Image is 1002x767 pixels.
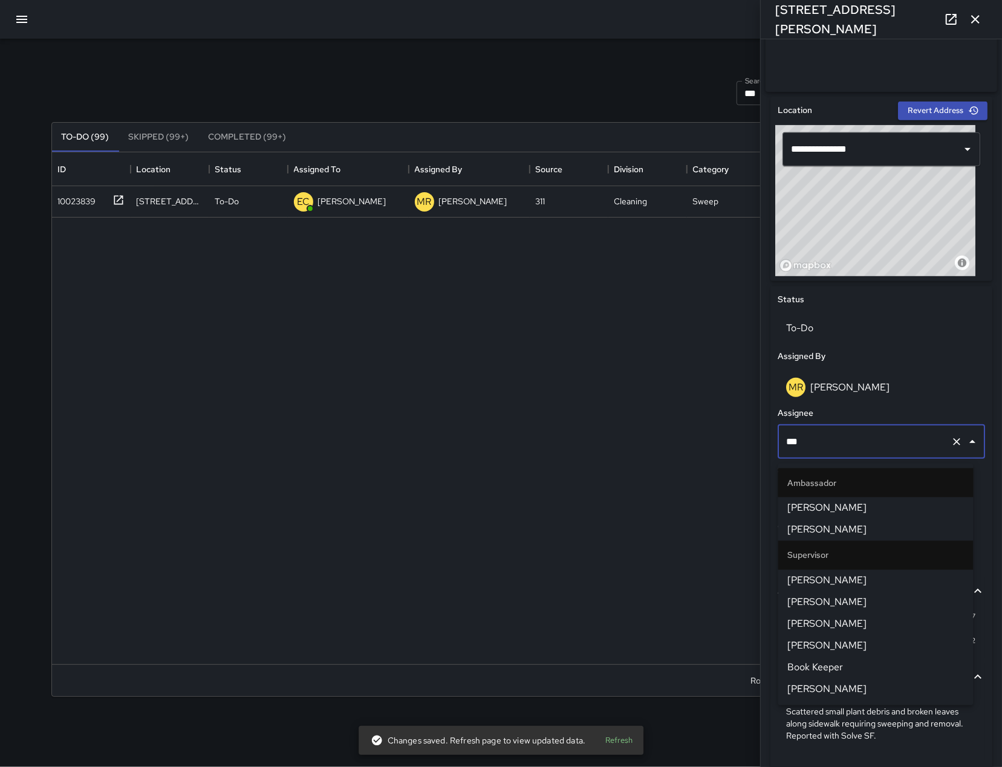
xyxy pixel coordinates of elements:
[131,152,209,186] div: Location
[788,661,964,675] span: Book Keeper
[693,195,719,207] div: Sweep
[751,675,808,687] p: Rows per page:
[788,501,964,516] span: [PERSON_NAME]
[536,195,545,207] div: 311
[53,190,96,207] div: 10023839
[536,152,563,186] div: Source
[371,730,585,751] div: Changes saved. Refresh page to view updated data.
[693,152,729,186] div: Category
[788,574,964,588] span: [PERSON_NAME]
[318,195,386,207] p: [PERSON_NAME]
[439,195,507,207] p: [PERSON_NAME]
[297,195,310,209] p: EC
[687,152,766,186] div: Category
[614,195,648,207] div: Cleaning
[409,152,530,186] div: Assigned By
[608,152,687,186] div: Division
[137,195,203,207] div: 114 Russ Street
[199,123,296,152] button: Completed (99+)
[788,682,964,697] span: [PERSON_NAME]
[52,152,131,186] div: ID
[778,541,974,570] li: Supervisor
[209,152,288,186] div: Status
[417,195,432,209] p: MR
[745,76,768,86] label: Search
[530,152,608,186] div: Source
[778,468,974,497] li: Ambassador
[294,152,341,186] div: Assigned To
[137,152,171,186] div: Location
[119,123,199,152] button: Skipped (99+)
[614,152,644,186] div: Division
[215,152,242,186] div: Status
[415,152,463,186] div: Assigned By
[788,595,964,610] span: [PERSON_NAME]
[288,152,409,186] div: Assigned To
[58,152,67,186] div: ID
[215,195,239,207] p: To-Do
[788,523,964,537] span: [PERSON_NAME]
[788,639,964,653] span: [PERSON_NAME]
[52,123,119,152] button: To-Do (99)
[788,617,964,632] span: [PERSON_NAME]
[600,731,639,750] button: Refresh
